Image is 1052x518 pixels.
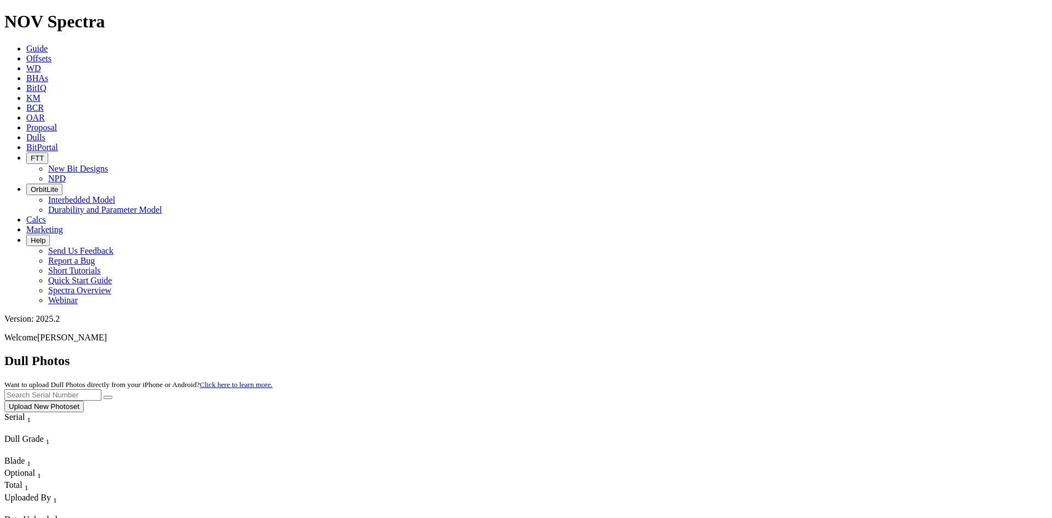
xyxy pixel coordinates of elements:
[48,164,108,173] a: New Bit Designs
[26,54,52,63] a: Offsets
[37,468,41,477] span: Sort None
[4,412,51,424] div: Serial Sort None
[27,456,31,465] span: Sort None
[26,123,57,132] a: Proposal
[27,415,31,424] sub: 1
[4,446,81,456] div: Column Menu
[26,184,62,195] button: OrbitLite
[48,295,78,305] a: Webinar
[4,412,25,422] span: Serial
[4,493,108,515] div: Sort None
[4,480,43,492] div: Sort None
[26,44,48,53] a: Guide
[4,314,1048,324] div: Version: 2025.2
[4,333,1048,343] p: Welcome
[4,380,272,389] small: Want to upload Dull Photos directly from your iPhone or Android?
[200,380,273,389] a: Click here to learn more.
[4,468,43,480] div: Optional Sort None
[31,236,45,244] span: Help
[4,434,44,443] span: Dull Grade
[53,493,57,502] span: Sort None
[25,484,28,492] sub: 1
[26,143,58,152] a: BitPortal
[26,133,45,142] a: Dulls
[48,246,113,255] a: Send Us Feedback
[48,286,111,295] a: Spectra Overview
[4,424,51,434] div: Column Menu
[26,73,48,83] a: BHAs
[37,471,41,480] sub: 1
[26,93,41,103] a: KM
[4,434,81,456] div: Sort None
[4,493,51,502] span: Uploaded By
[4,493,108,505] div: Uploaded By Sort None
[37,333,107,342] span: [PERSON_NAME]
[46,437,50,446] sub: 1
[26,83,46,93] a: BitIQ
[4,480,43,492] div: Total Sort None
[27,412,31,422] span: Sort None
[4,456,43,468] div: Sort None
[31,185,58,193] span: OrbitLite
[48,276,112,285] a: Quick Start Guide
[4,354,1048,368] h2: Dull Photos
[53,496,57,504] sub: 1
[4,468,43,480] div: Sort None
[4,12,1048,32] h1: NOV Spectra
[4,412,51,434] div: Sort None
[26,113,45,122] a: OAR
[31,154,44,162] span: FTT
[4,468,35,477] span: Optional
[25,480,28,489] span: Sort None
[4,505,108,515] div: Column Menu
[48,256,95,265] a: Report a Bug
[4,456,25,465] span: Blade
[26,215,46,224] a: Calcs
[26,103,44,112] a: BCR
[4,401,84,412] button: Upload New Photoset
[26,152,48,164] button: FTT
[26,64,41,73] a: WD
[26,235,50,246] button: Help
[4,480,22,489] span: Total
[46,434,50,443] span: Sort None
[48,195,115,204] a: Interbedded Model
[26,225,63,234] a: Marketing
[4,434,81,446] div: Dull Grade Sort None
[48,266,101,275] a: Short Tutorials
[48,174,66,183] a: NPD
[4,389,101,401] input: Search Serial Number
[27,459,31,468] sub: 1
[48,205,162,214] a: Durability and Parameter Model
[4,456,43,468] div: Blade Sort None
